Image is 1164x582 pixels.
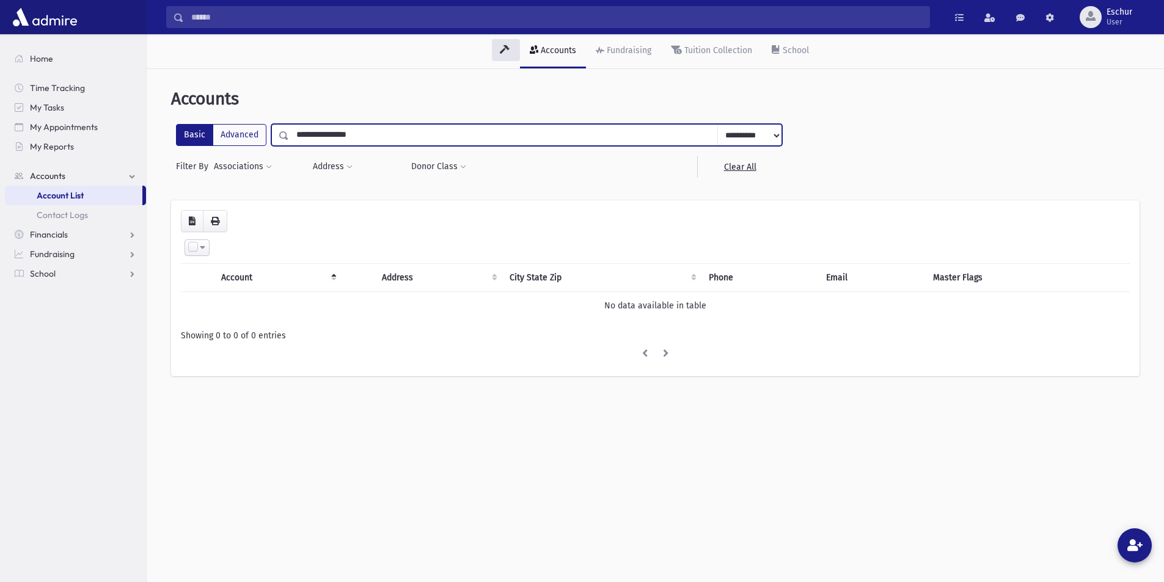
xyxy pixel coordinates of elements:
button: CSV [181,210,203,232]
a: Accounts [5,166,146,186]
button: Print [203,210,227,232]
div: School [780,45,809,56]
span: Account List [37,190,84,201]
a: Account List [5,186,142,205]
span: School [30,268,56,279]
span: Accounts [30,170,65,181]
a: Contact Logs [5,205,146,225]
a: School [762,34,819,68]
span: My Appointments [30,122,98,133]
span: Contact Logs [37,209,88,220]
a: School [5,264,146,283]
a: Tuition Collection [661,34,762,68]
th: City State Zip : activate to sort column ascending [502,264,701,292]
a: Time Tracking [5,78,146,98]
label: Basic [176,124,213,146]
span: User [1107,17,1132,27]
div: Accounts [538,45,576,56]
th: Address : activate to sort column ascending [375,264,502,292]
th: Email [819,264,926,292]
a: Clear All [697,156,782,178]
th: Master Flags [926,264,1130,292]
a: Fundraising [5,244,146,264]
div: Showing 0 to 0 of 0 entries [181,329,1130,342]
span: Home [30,53,53,64]
span: Financials [30,229,68,240]
span: My Reports [30,141,74,152]
a: My Tasks [5,98,146,117]
a: Home [5,49,146,68]
span: My Tasks [30,102,64,113]
span: Filter By [176,160,213,173]
th: Phone [701,264,819,292]
span: Eschur [1107,7,1132,17]
button: Address [312,156,353,178]
input: Search [184,6,929,28]
div: FilterModes [176,124,266,146]
span: Fundraising [30,249,75,260]
button: Associations [213,156,273,178]
div: Tuition Collection [682,45,752,56]
span: Time Tracking [30,82,85,93]
td: No data available in table [181,292,1130,320]
a: Financials [5,225,146,244]
a: Fundraising [586,34,661,68]
th: Account: activate to sort column descending [214,264,341,292]
a: My Appointments [5,117,146,137]
a: My Reports [5,137,146,156]
a: Accounts [520,34,586,68]
img: AdmirePro [10,5,80,29]
label: Advanced [213,124,266,146]
span: Accounts [171,89,239,109]
div: Fundraising [604,45,651,56]
button: Donor Class [411,156,467,178]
